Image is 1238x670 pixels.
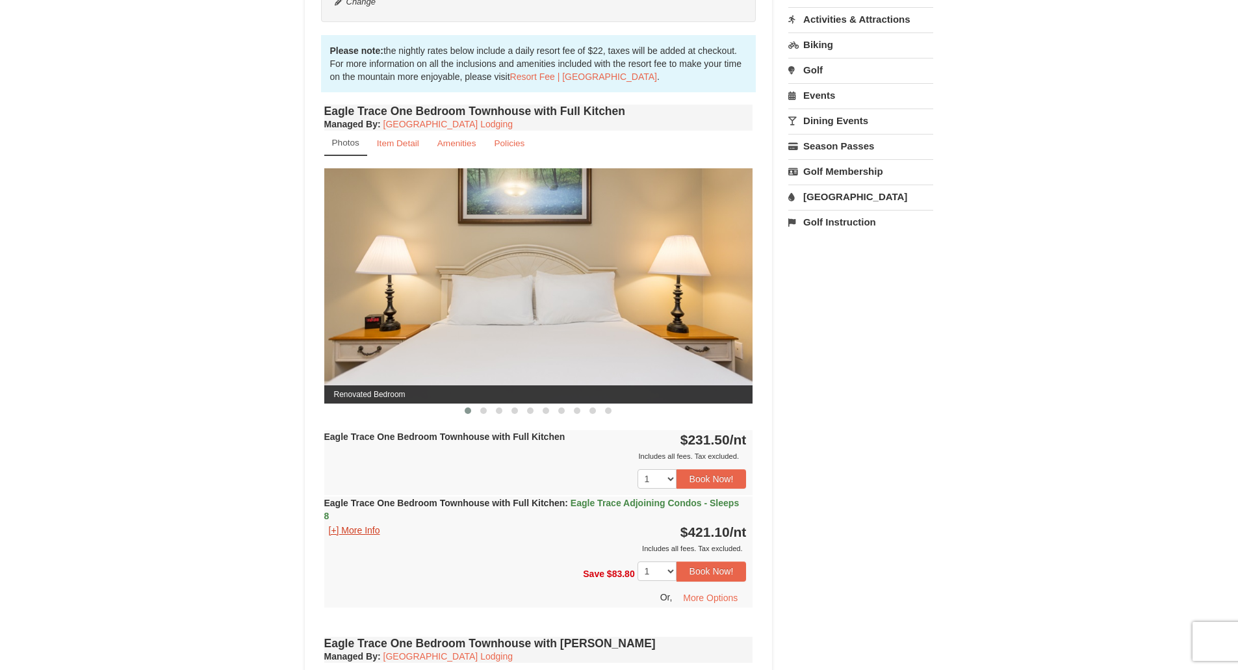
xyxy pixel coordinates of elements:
a: [GEOGRAPHIC_DATA] [788,185,933,209]
small: Policies [494,138,524,148]
button: [+] More Info [324,523,385,537]
h4: Eagle Trace One Bedroom Townhouse with Full Kitchen [324,105,753,118]
strong: Please note: [330,45,383,56]
img: Renovated Bedroom [324,168,753,403]
strong: : [324,119,381,129]
a: [GEOGRAPHIC_DATA] Lodging [383,651,513,662]
span: /nt [730,524,747,539]
small: Item Detail [377,138,419,148]
span: /nt [730,432,747,447]
span: Managed By [324,119,378,129]
a: Policies [485,131,533,156]
strong: Eagle Trace One Bedroom Townhouse with Full Kitchen [324,498,740,521]
button: Book Now! [677,561,747,581]
a: Events [788,83,933,107]
a: Golf Instruction [788,210,933,234]
a: Season Passes [788,134,933,158]
button: More Options [675,588,746,608]
span: Managed By [324,651,378,662]
span: : [565,498,568,508]
a: Amenities [429,131,485,156]
a: Resort Fee | [GEOGRAPHIC_DATA] [510,71,657,82]
strong: Eagle Trace One Bedroom Townhouse with Full Kitchen [324,432,565,442]
a: Golf [788,58,933,82]
a: [GEOGRAPHIC_DATA] Lodging [383,119,513,129]
a: Biking [788,32,933,57]
span: Save [583,569,604,579]
span: Renovated Bedroom [324,385,753,404]
small: Photos [332,138,359,148]
a: Activities & Attractions [788,7,933,31]
a: Dining Events [788,109,933,133]
strong: : [324,651,381,662]
small: Amenities [437,138,476,148]
div: the nightly rates below include a daily resort fee of $22, taxes will be added at checkout. For m... [321,35,756,92]
a: Photos [324,131,367,156]
span: Or, [660,591,673,602]
button: Book Now! [677,469,747,489]
a: Item Detail [368,131,428,156]
h4: Eagle Trace One Bedroom Townhouse with [PERSON_NAME] [324,637,753,650]
span: $421.10 [680,524,730,539]
div: Includes all fees. Tax excluded. [324,450,747,463]
strong: $231.50 [680,432,747,447]
div: Includes all fees. Tax excluded. [324,542,747,555]
span: $83.80 [607,569,635,579]
a: Golf Membership [788,159,933,183]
